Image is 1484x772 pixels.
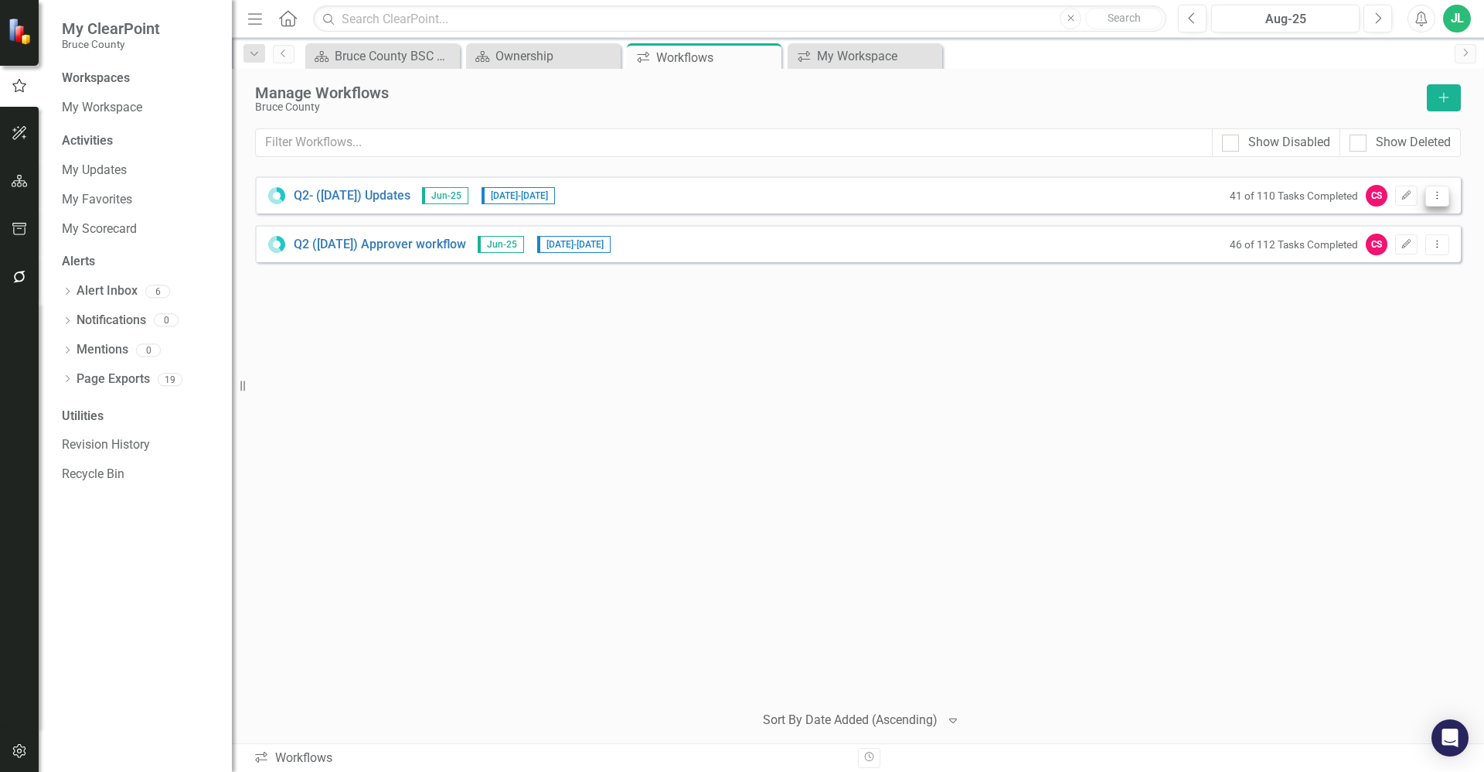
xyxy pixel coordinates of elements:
[8,18,35,45] img: ClearPoint Strategy
[62,132,216,150] div: Activities
[255,101,1419,113] div: Bruce County
[294,236,466,254] a: Q2 ([DATE]) Approver workflow
[154,314,179,327] div: 0
[1230,238,1358,251] small: 46 of 112 Tasks Completed
[1108,12,1141,24] span: Search
[1230,190,1358,202] small: 41 of 110 Tasks Completed
[62,466,216,483] a: Recycle Bin
[62,19,160,38] span: My ClearPoint
[482,187,555,204] span: [DATE] - [DATE]
[1366,185,1387,207] div: CS
[309,46,456,66] a: Bruce County BSC Welcome Page
[1217,10,1354,29] div: Aug-25
[77,312,146,330] a: Notifications
[817,46,938,66] div: My Workspace
[62,436,216,454] a: Revision History
[255,128,1213,157] input: Filter Workflows...
[294,187,410,205] a: Q2- ([DATE]) Updates
[1443,5,1471,32] button: JL
[77,371,150,388] a: Page Exports
[495,46,617,66] div: Ownership
[77,282,138,300] a: Alert Inbox
[313,5,1166,32] input: Search ClearPoint...
[656,48,778,67] div: Workflows
[62,70,130,87] div: Workspaces
[1366,234,1387,255] div: CS
[145,285,170,298] div: 6
[1376,134,1451,152] div: Show Deleted
[1431,719,1469,757] div: Open Intercom Messenger
[136,343,161,357] div: 0
[62,253,216,271] div: Alerts
[62,99,216,117] a: My Workspace
[62,408,216,425] div: Utilities
[254,750,846,767] div: Workflows
[62,38,160,50] small: Bruce County
[478,236,524,253] span: Jun-25
[62,162,216,179] a: My Updates
[158,373,182,386] div: 19
[422,187,468,204] span: Jun-25
[1248,134,1330,152] div: Show Disabled
[255,84,1419,101] div: Manage Workflows
[62,191,216,209] a: My Favorites
[1085,8,1162,29] button: Search
[335,46,456,66] div: Bruce County BSC Welcome Page
[791,46,938,66] a: My Workspace
[62,220,216,238] a: My Scorecard
[1211,5,1360,32] button: Aug-25
[537,236,611,253] span: [DATE] - [DATE]
[77,341,128,359] a: Mentions
[470,46,617,66] a: Ownership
